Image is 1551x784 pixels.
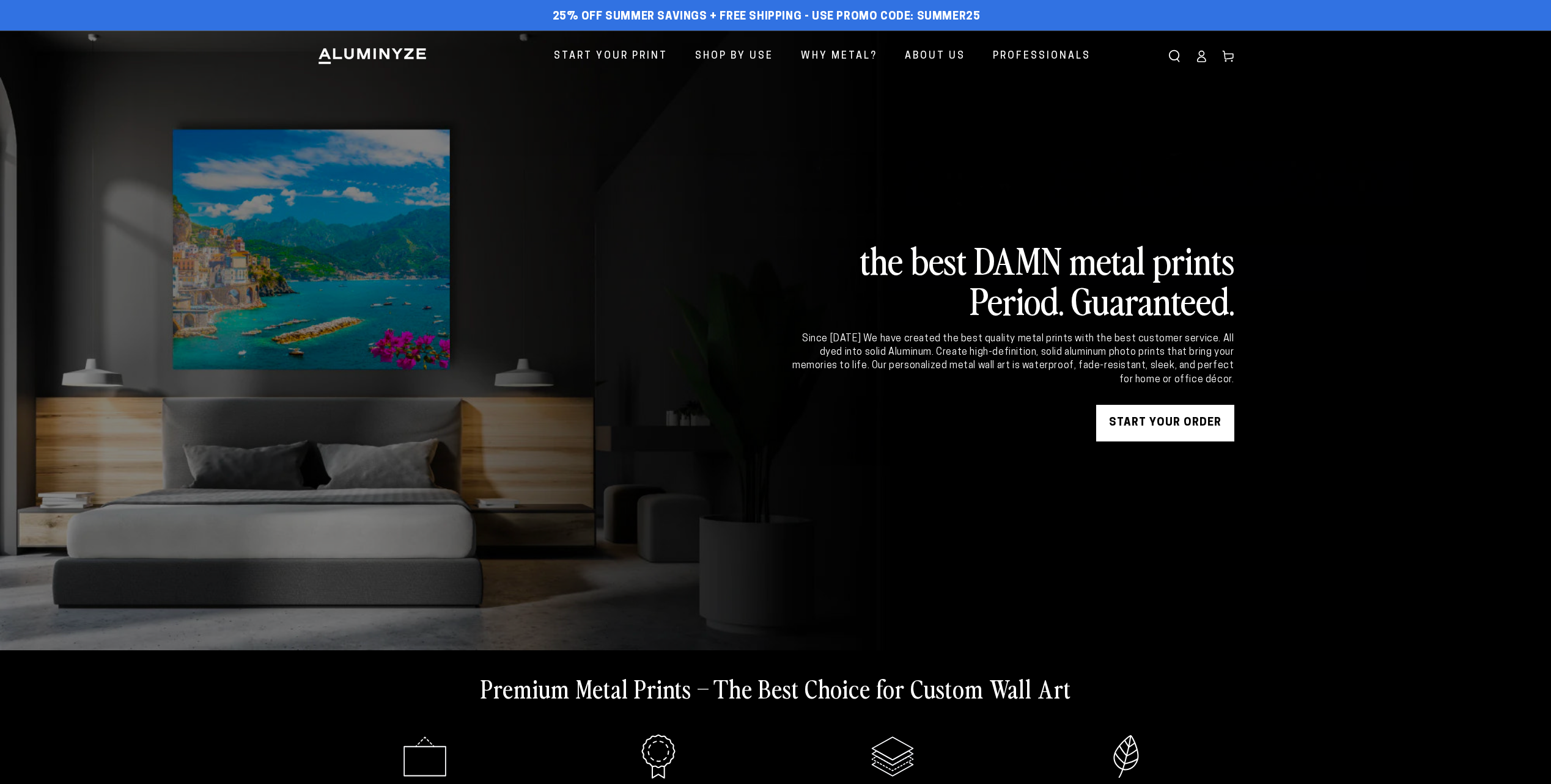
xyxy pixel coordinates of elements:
[554,48,668,65] span: Start Your Print
[896,40,974,73] a: About Us
[801,48,877,65] span: Why Metal?
[993,48,1091,65] span: Professionals
[553,10,981,24] span: 25% off Summer Savings + Free Shipping - Use Promo Code: SUMMER25
[984,40,1100,73] a: Professionals
[686,40,783,73] a: Shop By Use
[790,332,1234,387] div: Since [DATE] We have created the best quality metal prints with the best customer service. All dy...
[545,40,677,73] a: Start Your Print
[1096,405,1234,441] a: START YOUR Order
[792,40,886,73] a: Why Metal?
[695,48,773,65] span: Shop By Use
[905,48,965,65] span: About Us
[1161,43,1188,70] summary: Search our site
[317,47,427,65] img: Aluminyze
[481,672,1071,704] h2: Premium Metal Prints – The Best Choice for Custom Wall Art
[790,239,1234,320] h2: the best DAMN metal prints Period. Guaranteed.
